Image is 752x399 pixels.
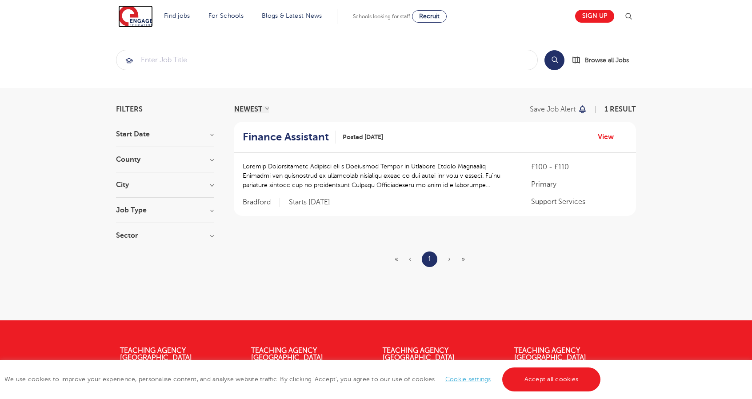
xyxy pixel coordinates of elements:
[116,181,214,188] h3: City
[383,347,455,362] a: Teaching Agency [GEOGRAPHIC_DATA]
[395,255,398,263] span: «
[343,132,383,142] span: Posted [DATE]
[243,198,280,207] span: Bradford
[544,50,564,70] button: Search
[419,13,440,20] span: Recruit
[116,106,143,113] span: Filters
[243,162,513,190] p: Loremip Dolorsitametc Adipisci eli s Doeiusmod Tempor in Utlabore Etdolo Magnaaliq Enimadmi ven q...
[116,50,538,70] div: Submit
[118,5,153,28] img: Engage Education
[531,179,627,190] p: Primary
[412,10,447,23] a: Recruit
[585,55,629,65] span: Browse all Jobs
[604,105,636,113] span: 1 result
[598,131,620,143] a: View
[514,347,586,362] a: Teaching Agency [GEOGRAPHIC_DATA]
[530,106,587,113] button: Save job alert
[120,347,192,362] a: Teaching Agency [GEOGRAPHIC_DATA]
[572,55,636,65] a: Browse all Jobs
[353,13,410,20] span: Schools looking for staff
[502,367,601,391] a: Accept all cookies
[116,50,537,70] input: Submit
[262,12,322,19] a: Blogs & Latest News
[116,156,214,163] h3: County
[116,207,214,214] h3: Job Type
[251,347,323,362] a: Teaching Agency [GEOGRAPHIC_DATA]
[116,131,214,138] h3: Start Date
[243,131,336,144] a: Finance Assistant
[445,376,491,383] a: Cookie settings
[243,131,329,144] h2: Finance Assistant
[409,255,411,263] span: ‹
[530,106,576,113] p: Save job alert
[208,12,244,19] a: For Schools
[575,10,614,23] a: Sign up
[531,162,627,172] p: £100 - £110
[448,255,451,263] span: ›
[4,376,603,383] span: We use cookies to improve your experience, personalise content, and analyse website traffic. By c...
[164,12,190,19] a: Find jobs
[531,196,627,207] p: Support Services
[428,253,431,265] a: 1
[116,232,214,239] h3: Sector
[461,255,465,263] span: »
[289,198,330,207] p: Starts [DATE]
